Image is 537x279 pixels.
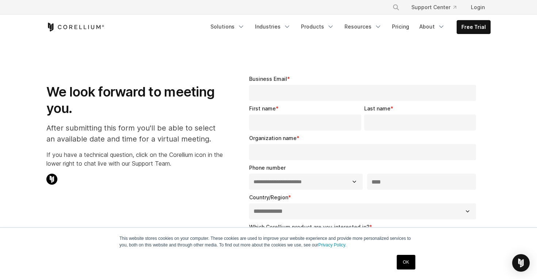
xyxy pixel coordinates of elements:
[46,174,57,185] img: Corellium Chat Icon
[389,1,403,14] button: Search
[397,255,415,269] a: OK
[46,122,223,144] p: After submitting this form you'll be able to select an available date and time for a virtual meet...
[46,84,223,117] h1: We look forward to meeting you.
[384,1,491,14] div: Navigation Menu
[206,20,491,34] div: Navigation Menu
[249,105,276,112] span: First name
[465,1,491,14] a: Login
[249,194,288,200] span: Country/Region
[249,165,286,171] span: Phone number
[405,1,462,14] a: Support Center
[512,254,530,272] div: Open Intercom Messenger
[249,135,297,141] span: Organization name
[251,20,295,33] a: Industries
[46,150,223,168] p: If you have a technical question, click on the Corellium icon in the lower right to chat live wit...
[206,20,249,33] a: Solutions
[119,235,418,248] p: This website stores cookies on your computer. These cookies are used to improve your website expe...
[318,242,346,248] a: Privacy Policy.
[340,20,386,33] a: Resources
[249,76,287,82] span: Business Email
[415,20,449,33] a: About
[388,20,414,33] a: Pricing
[297,20,339,33] a: Products
[364,105,391,112] span: Last name
[249,224,369,230] span: Which Corellium product are you interested in?
[46,23,104,31] a: Corellium Home
[457,20,490,34] a: Free Trial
